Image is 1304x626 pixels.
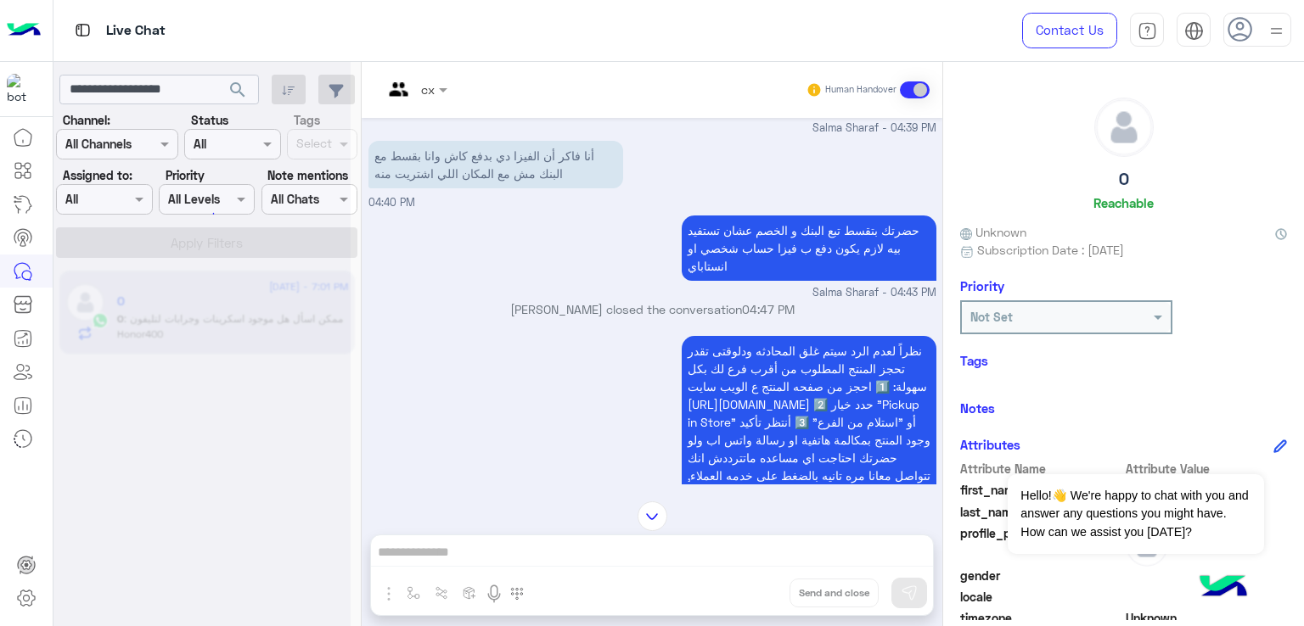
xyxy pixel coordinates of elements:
p: 15/9/2025, 4:47 PM [682,336,936,508]
span: profile_pic [960,524,1122,563]
img: scroll [638,501,667,531]
span: Unknown [960,223,1026,241]
span: 04:40 PM [368,196,415,209]
img: tab [1184,21,1204,41]
span: null [1126,567,1288,584]
p: 15/9/2025, 4:40 PM [368,141,623,188]
span: null [1126,588,1288,606]
img: Logo [7,13,41,48]
h6: Tags [960,353,1287,368]
p: [PERSON_NAME] closed the conversation [368,300,936,318]
span: Salma Sharaf - 04:39 PM [812,120,936,137]
img: defaultAdmin.png [1095,98,1153,156]
a: tab [1130,13,1164,48]
span: 04:47 PM [742,302,795,316]
span: gender [960,567,1122,584]
span: نظراً لعدم الرد سيتم غلق المحادثه ودلوقتى تقدر تحجز المنتج المطلوب من أقرب فرع لك بكل سهولة: 1️⃣ ... [688,344,930,500]
span: Salma Sharaf - 04:43 PM [812,285,936,301]
h6: Notes [960,400,995,416]
img: 1403182699927242 [7,74,37,104]
span: Attribute Name [960,460,1122,478]
img: hulul-logo.png [1194,558,1253,618]
small: Human Handover [825,83,896,97]
img: tab [1138,21,1157,41]
h6: Reachable [1093,195,1154,210]
span: last_name [960,503,1122,521]
a: Contact Us [1022,13,1117,48]
span: locale [960,588,1122,606]
h5: O [1119,170,1129,189]
img: tab [72,20,93,41]
span: Hello!👋 We're happy to chat with you and answer any questions you might have. How can we assist y... [1008,474,1263,554]
img: profile [1266,20,1287,42]
h6: Priority [960,278,1004,293]
span: first_name [960,481,1122,499]
p: Live Chat [106,20,166,42]
button: Send and close [790,578,879,607]
p: 15/9/2025, 4:43 PM [682,215,936,281]
div: loading... [187,198,216,228]
span: Subscription Date : [DATE] [977,241,1124,259]
h6: Attributes [960,437,1020,452]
